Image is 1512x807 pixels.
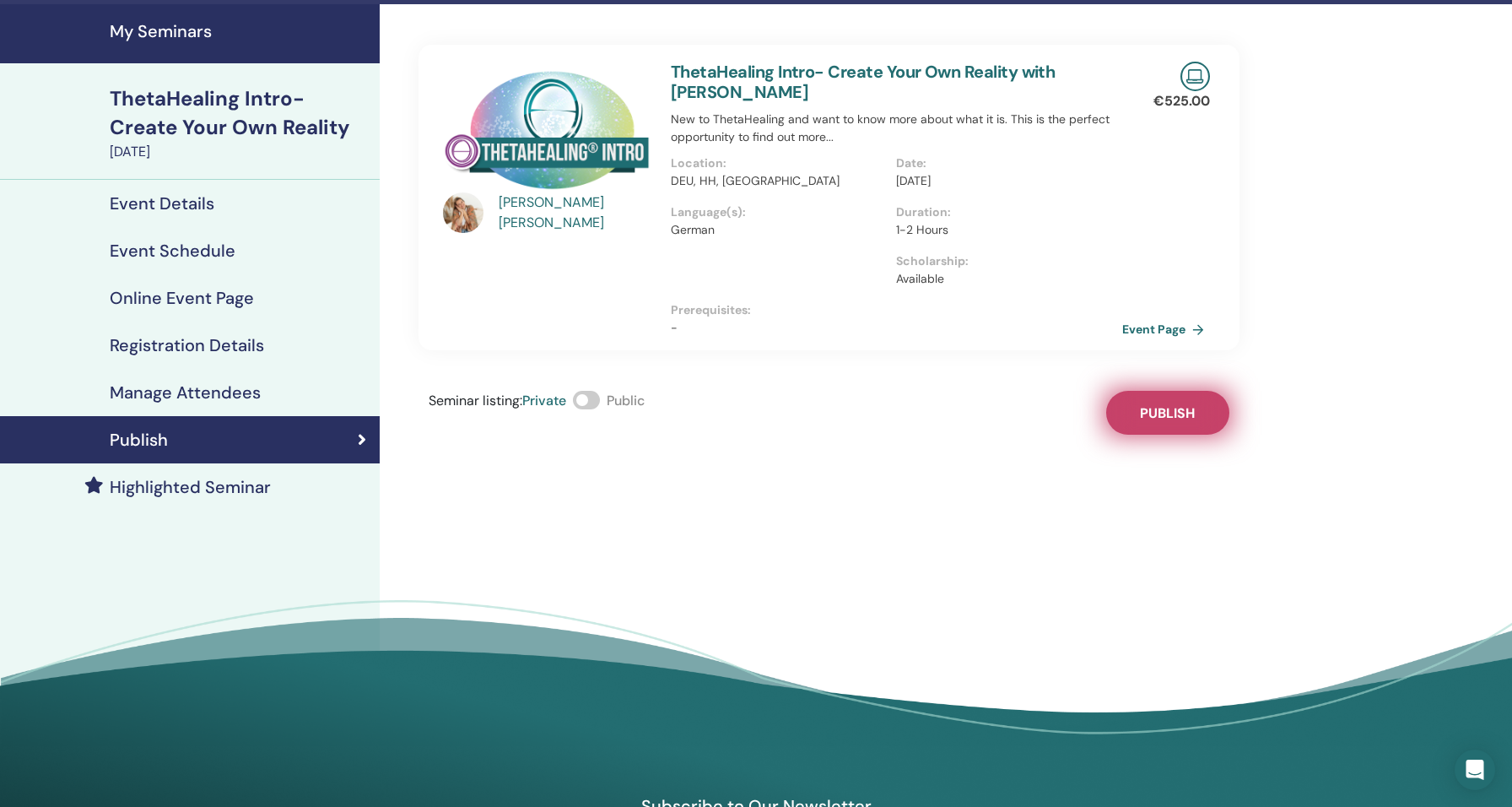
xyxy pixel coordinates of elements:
[522,392,566,409] span: Private
[896,172,1111,190] p: [DATE]
[100,84,380,162] a: ThetaHealing Intro- Create Your Own Reality[DATE]
[110,142,370,162] div: [DATE]
[1180,62,1210,91] img: Live Online Seminar
[671,221,886,239] p: German
[896,252,1111,270] p: Scholarship :
[1153,91,1210,111] p: € 525.00
[110,382,261,403] h4: Manage Attendees
[110,430,168,450] h4: Publish
[896,270,1111,288] p: Available
[110,288,254,308] h4: Online Event Page
[1106,391,1229,435] button: Publish
[896,203,1111,221] p: Duration :
[110,241,235,261] h4: Event Schedule
[671,301,1122,319] p: Prerequisites :
[607,392,645,409] span: Public
[671,111,1122,146] p: New to ThetaHealing and want to know more about what it is. This is the perfect opportunity to fi...
[671,61,1055,103] a: ThetaHealing Intro- Create Your Own Reality with [PERSON_NAME]
[671,172,886,190] p: DEU, HH, [GEOGRAPHIC_DATA]
[671,203,886,221] p: Language(s) :
[443,192,483,233] img: default.jpg
[1455,750,1495,790] div: Open Intercom Messenger
[443,62,651,198] img: ThetaHealing Intro- Create Your Own Reality
[110,84,370,142] div: ThetaHealing Intro- Create Your Own Reality
[110,335,264,355] h4: Registration Details
[1122,317,1211,342] a: Event Page
[110,21,370,41] h4: My Seminars
[896,221,1111,239] p: 1-2 Hours
[896,154,1111,172] p: Date :
[110,477,271,497] h4: Highlighted Seminar
[429,392,522,409] span: Seminar listing :
[671,154,886,172] p: Location :
[1140,404,1195,422] span: Publish
[671,319,1122,337] p: -
[499,192,655,233] a: [PERSON_NAME] [PERSON_NAME]
[110,193,214,214] h4: Event Details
